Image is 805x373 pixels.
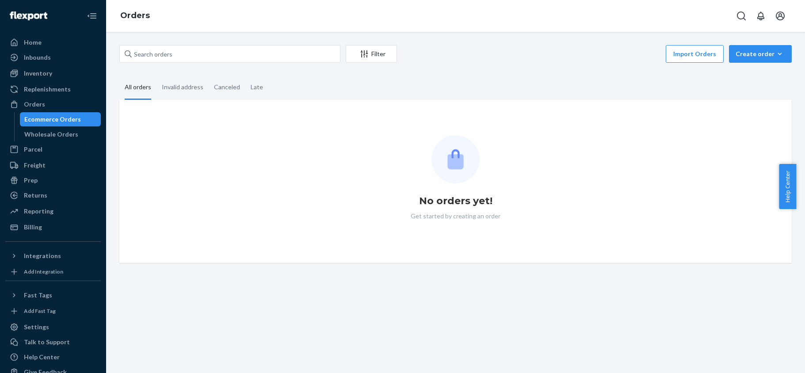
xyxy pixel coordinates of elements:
div: Freight [24,161,46,170]
div: Fast Tags [24,291,52,300]
button: Open notifications [752,7,770,25]
button: Open Search Box [733,7,750,25]
a: Parcel [5,142,101,156]
div: All orders [125,76,151,100]
button: Import Orders [666,45,724,63]
div: Orders [24,100,45,109]
div: Reporting [24,207,53,216]
a: Add Fast Tag [5,306,101,316]
button: Filter [346,45,397,63]
a: Ecommerce Orders [20,112,101,126]
p: Get started by creating an order [411,212,500,221]
input: Search orders [119,45,340,63]
a: Orders [120,11,150,20]
div: Ecommerce Orders [24,115,81,124]
div: Inventory [24,69,52,78]
div: Settings [24,323,49,331]
button: Close Navigation [83,7,101,25]
div: Replenishments [24,85,71,94]
div: Returns [24,191,47,200]
div: Canceled [214,76,240,99]
div: Late [251,76,263,99]
a: Orders [5,97,101,111]
ol: breadcrumbs [113,3,157,29]
div: Help Center [24,353,60,362]
a: Add Integration [5,266,101,277]
a: Wholesale Orders [20,127,101,141]
button: Integrations [5,249,101,263]
a: Help Center [5,350,101,364]
div: Prep [24,176,38,185]
div: Add Integration [24,268,63,275]
h1: No orders yet! [419,194,492,208]
a: Freight [5,158,101,172]
button: Create order [729,45,792,63]
div: Integrations [24,251,61,260]
a: Settings [5,320,101,334]
div: Home [24,38,42,47]
a: Replenishments [5,82,101,96]
div: Invalid address [162,76,203,99]
img: Flexport logo [10,11,47,20]
button: Talk to Support [5,335,101,349]
img: Empty list [431,135,480,183]
button: Help Center [779,164,796,209]
div: Talk to Support [24,338,70,346]
div: Inbounds [24,53,51,62]
div: Wholesale Orders [24,130,78,139]
a: Inventory [5,66,101,80]
div: Filter [346,49,397,58]
a: Reporting [5,204,101,218]
button: Fast Tags [5,288,101,302]
a: Billing [5,220,101,234]
button: Open account menu [771,7,789,25]
div: Create order [736,49,785,58]
div: Billing [24,223,42,232]
div: Add Fast Tag [24,307,56,315]
a: Home [5,35,101,49]
a: Prep [5,173,101,187]
a: Inbounds [5,50,101,65]
a: Returns [5,188,101,202]
div: Parcel [24,145,42,154]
